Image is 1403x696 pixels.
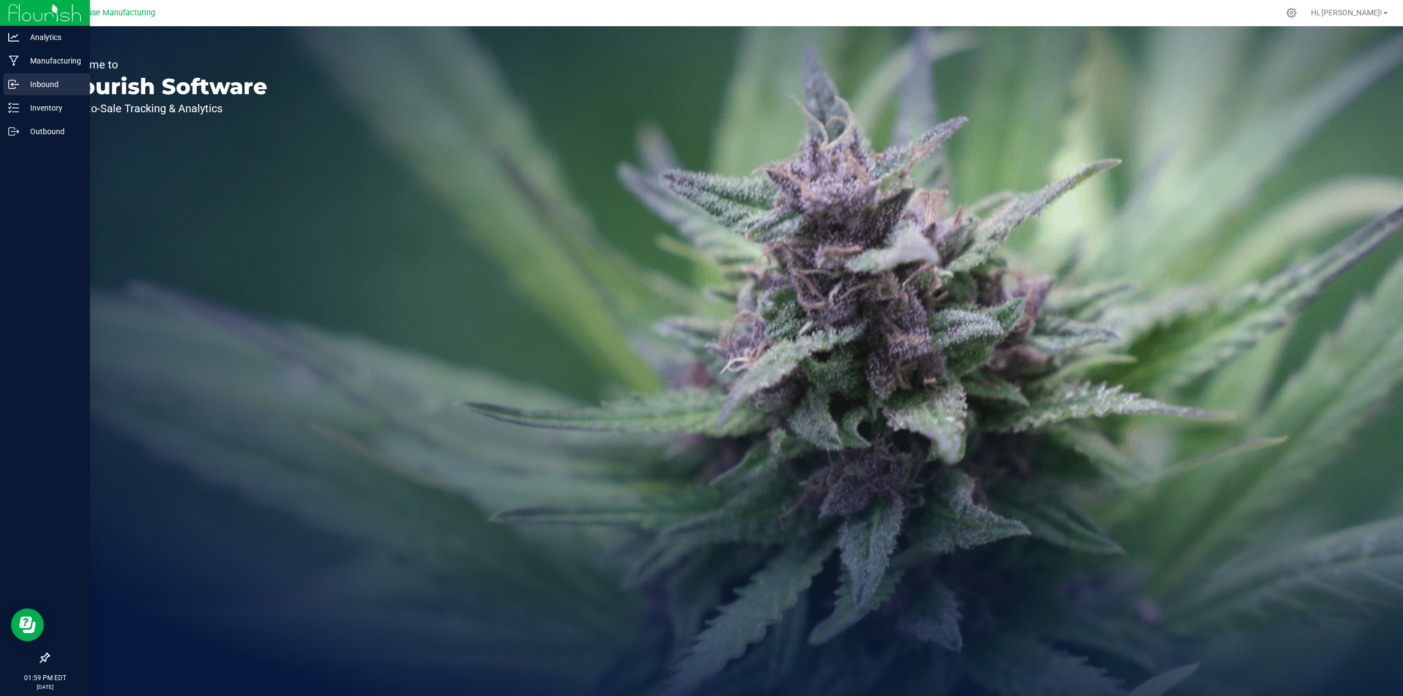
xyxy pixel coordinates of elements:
[19,31,85,44] p: Analytics
[59,59,267,70] p: Welcome to
[8,126,19,137] inline-svg: Outbound
[59,76,267,97] p: Flourish Software
[8,79,19,90] inline-svg: Inbound
[1311,8,1382,17] span: Hi, [PERSON_NAME]!
[59,103,267,114] p: Seed-to-Sale Tracking & Analytics
[11,608,44,641] iframe: Resource center
[19,54,85,67] p: Manufacturing
[5,683,85,691] p: [DATE]
[19,101,85,114] p: Inventory
[8,55,19,66] inline-svg: Manufacturing
[1285,8,1298,18] div: Manage settings
[8,102,19,113] inline-svg: Inventory
[8,32,19,43] inline-svg: Analytics
[5,673,85,683] p: 01:59 PM EDT
[19,78,85,91] p: Inbound
[19,125,85,138] p: Outbound
[69,8,155,18] span: Starbase Manufacturing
